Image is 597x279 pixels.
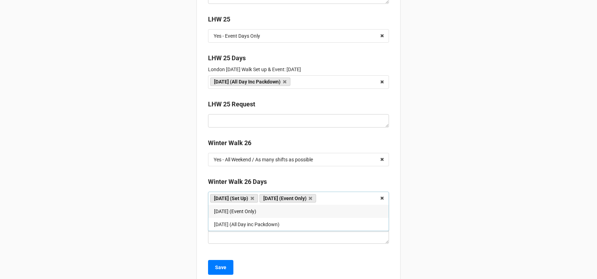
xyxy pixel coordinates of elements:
label: LHW 25 Days [208,53,246,63]
a: [DATE] (Event Only) [259,194,316,203]
label: LHW 25 Request [208,99,255,109]
div: Yes - Event Days Only [214,33,260,38]
span: [DATE] (All Day inc Packdown) [214,222,279,227]
label: Winter Walk 26 [208,138,251,148]
a: [DATE] (Set Up) [210,194,258,203]
label: LHW 25 [208,14,230,24]
b: Save [215,264,226,271]
button: Save [208,260,233,275]
label: Winter Walk 26 Days [208,177,267,187]
div: Yes - All Weekend / As many shifts as possible [214,157,313,162]
p: London [DATE] Walk Set up & Event: [DATE] [208,66,389,73]
span: [DATE] (Event Only) [214,209,256,214]
a: [DATE] (All Day Inc Packdown) [210,77,290,86]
